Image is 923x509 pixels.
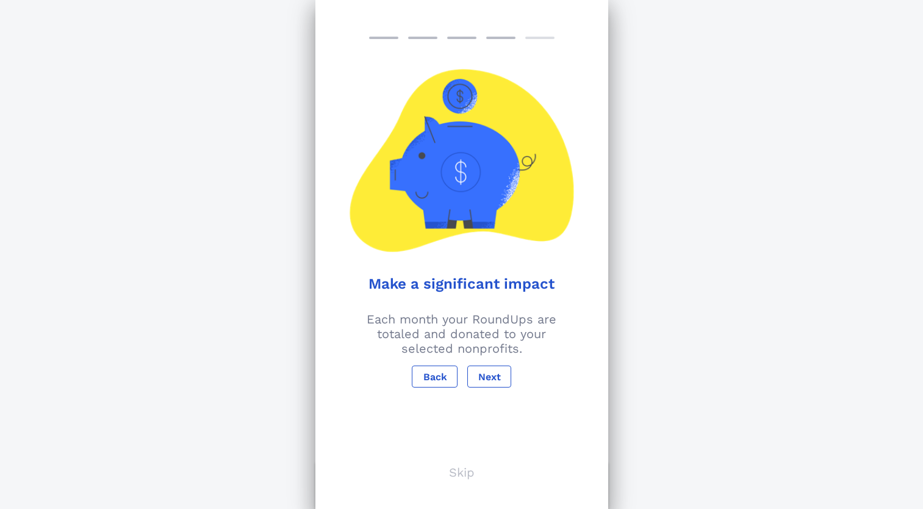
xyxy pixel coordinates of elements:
p: Skip [449,465,475,480]
button: Back [412,366,457,388]
button: Next [467,366,511,388]
p: Each month your RoundUps are totaled and donated to your selected nonprofits. [323,312,601,356]
span: Back [422,371,447,383]
span: Next [478,371,501,383]
h1: Make a significant impact [332,275,591,292]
